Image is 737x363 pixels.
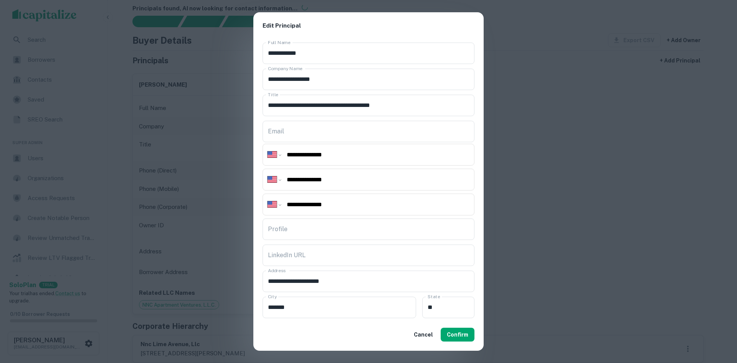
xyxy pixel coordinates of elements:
label: Title [268,91,278,98]
label: Full Name [268,39,291,46]
label: State [428,293,440,300]
button: Confirm [441,328,474,342]
label: City [268,293,277,300]
label: Address [268,267,286,274]
iframe: Chat Widget [699,302,737,338]
button: Cancel [411,328,436,342]
label: Company Name [268,65,302,72]
h2: Edit Principal [253,12,484,39]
